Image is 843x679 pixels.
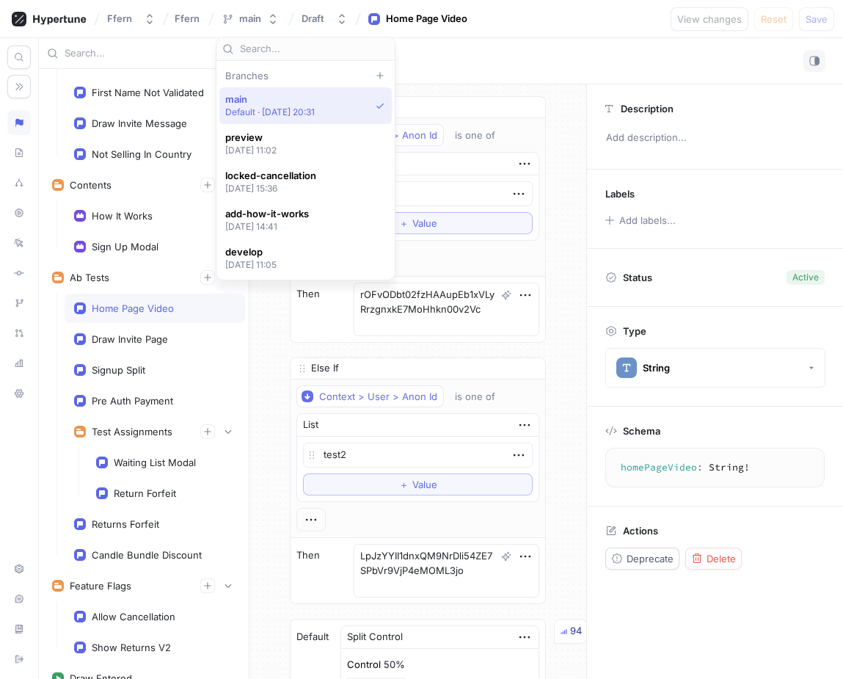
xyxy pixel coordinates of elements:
div: Draw Invite Page [92,333,168,345]
button: Add labels... [600,211,679,230]
div: Splits [7,170,31,195]
button: Save [799,7,834,31]
div: Contents [70,179,112,191]
span: ＋ [399,480,409,489]
p: Labels [605,188,635,200]
span: Deprecate [627,554,674,563]
div: Logic [7,110,31,135]
div: Feature Flags [70,580,131,592]
div: is one of [455,391,495,403]
span: add-how-it-works [225,208,309,220]
div: Logs [7,230,31,255]
textarea: rOFvODbt02fzHAAupEb1xVLyRrzgnxkE7MoHhkn00v2Vc [354,283,539,336]
div: First Name Not Validated [92,87,204,98]
div: Live chat [7,587,31,611]
div: Branches [7,291,31,316]
div: Ffern [107,12,132,25]
button: is one of [448,385,517,407]
div: Test Assignments [92,426,172,437]
p: [DATE] 15:36 [225,182,316,195]
p: Type [623,325,646,337]
textarea: test2 [303,443,533,468]
div: Split Control [347,630,403,644]
span: View changes [677,15,742,23]
input: Search... [65,46,214,61]
textarea: homePageVideo: String! [612,454,818,481]
div: Allow Cancellation [92,611,175,622]
p: Default ‧ [DATE] 20:31 [225,106,315,118]
div: Settings [7,381,31,406]
div: Draft [302,12,324,25]
p: [DATE] 11:05 [225,258,277,271]
button: Context > User > Anon Id [296,385,444,407]
div: Pre Auth Payment [92,395,173,407]
p: Description [621,103,674,115]
button: ＋Value [303,212,533,234]
div: Context > User > Anon Id [319,391,437,403]
span: locked-cancellation [225,170,316,182]
div: Sign Up Modal [92,241,158,253]
span: Value [412,219,437,228]
p: Else If [311,361,339,376]
button: Ffern [101,7,161,31]
div: String [643,362,670,374]
div: Analytics [7,351,31,376]
button: View changes [671,7,748,31]
button: Deprecate [605,548,679,570]
span: Save [806,15,828,23]
p: Control [347,658,381,672]
button: Reset [754,7,793,31]
div: Add labels... [619,216,676,225]
div: Show Returns V2 [92,642,171,653]
button: main [216,7,285,31]
div: is one of [455,129,495,142]
div: Return Forfeit [114,487,176,499]
div: Waiting List Modal [114,457,196,468]
div: Ab Tests [70,272,109,283]
div: Signup Split [92,364,145,376]
div: Preview [7,200,31,225]
p: [DATE] 11:02 [225,144,277,156]
div: Candle Bundle Discount [92,549,202,561]
span: Value [412,480,437,489]
p: Then [296,548,320,563]
div: Setup [7,556,31,581]
button: is one of [448,124,517,146]
div: 50% [384,660,405,669]
button: Delete [685,548,742,570]
input: Search... [240,42,389,57]
textarea: LpJzYYII1dnxQM9NrDli54ZE7SPbVr9VjP4eMOML3jo [354,544,539,598]
p: Schema [623,425,660,437]
div: Schema [7,140,31,165]
span: main [225,93,315,106]
div: Home Page Video [92,302,174,314]
div: Diff [7,261,31,286]
button: Draft [296,7,354,31]
span: Ffern [175,13,200,23]
div: Not Selling In Country [92,148,191,160]
p: Add description... [599,126,831,150]
p: Default [296,630,329,644]
div: How It Works [92,210,153,222]
div: List [303,418,318,432]
p: Actions [623,525,658,537]
p: Status [623,267,652,288]
button: String [605,348,825,388]
div: 94 [570,624,582,639]
div: Branches [219,70,392,81]
span: preview [225,131,277,144]
span: develop [225,246,277,258]
span: Delete [707,554,736,563]
div: Documentation [7,617,31,642]
textarea: test1 [303,181,533,206]
div: Home Page Video [386,12,467,26]
button: ＋Value [303,473,533,495]
div: Pull requests [7,321,31,346]
div: Returns Forfeit [92,518,159,530]
div: Sign out [7,647,31,672]
p: [DATE] 14:41 [225,220,309,233]
span: Reset [761,15,787,23]
div: Active [792,271,819,284]
div: Draw Invite Message [92,117,187,129]
div: main [239,12,261,25]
